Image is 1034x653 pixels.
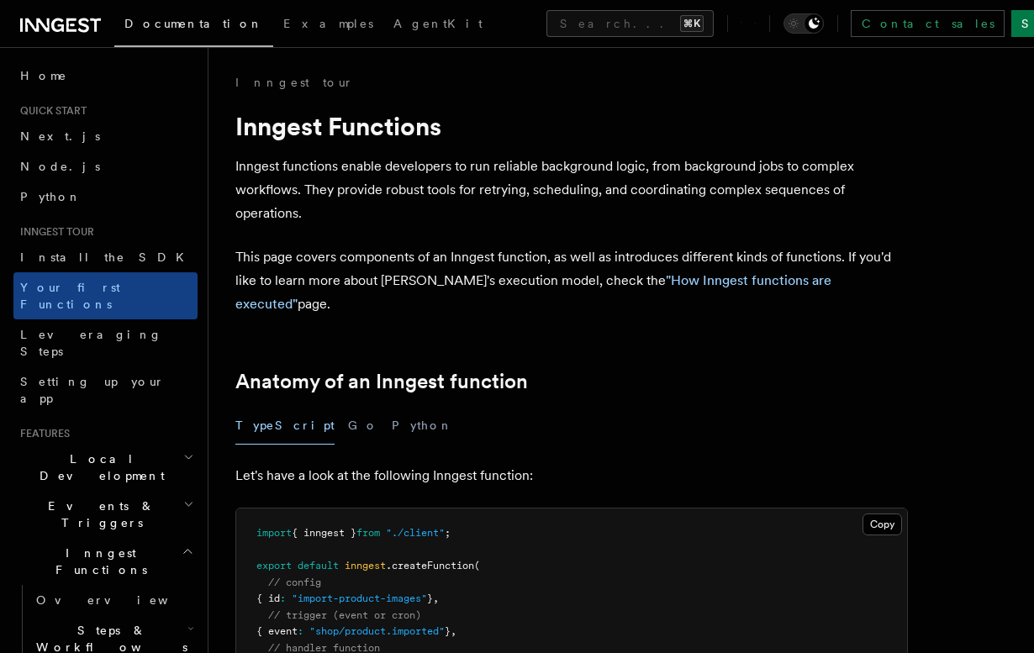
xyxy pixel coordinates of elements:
button: Local Development [13,444,198,491]
span: export [256,560,292,571]
span: } [445,625,451,637]
span: : [298,625,303,637]
span: Local Development [13,450,183,484]
span: Examples [283,17,373,30]
a: Documentation [114,5,273,47]
a: Home [13,61,198,91]
span: Node.js [20,160,100,173]
span: ; [445,527,451,539]
span: Inngest Functions [13,545,182,578]
span: Overview [36,593,209,607]
a: Inngest tour [235,74,353,91]
a: Examples [273,5,383,45]
span: Setting up your app [20,375,165,405]
span: { id [256,592,280,604]
a: Anatomy of an Inngest function [235,370,528,393]
a: AgentKit [383,5,493,45]
a: Your first Functions [13,272,198,319]
span: , [451,625,456,637]
span: Documentation [124,17,263,30]
span: } [427,592,433,604]
p: Inngest functions enable developers to run reliable background logic, from background jobs to com... [235,155,908,225]
span: "shop/product.imported" [309,625,445,637]
span: Events & Triggers [13,498,183,531]
span: Inngest tour [13,225,94,239]
p: This page covers components of an Inngest function, as well as introduces different kinds of func... [235,245,908,316]
span: "./client" [386,527,445,539]
span: ( [474,560,480,571]
a: Setting up your app [13,366,198,413]
button: TypeScript [235,407,335,445]
span: Your first Functions [20,281,120,311]
span: Home [20,67,67,84]
span: .createFunction [386,560,474,571]
span: AgentKit [393,17,483,30]
span: : [280,592,286,604]
span: // config [268,577,321,588]
h1: Inngest Functions [235,111,908,141]
span: // trigger (event or cron) [268,609,421,621]
span: import [256,527,292,539]
span: "import-product-images" [292,592,427,604]
span: from [356,527,380,539]
span: { inngest } [292,527,356,539]
button: Events & Triggers [13,491,198,538]
span: inngest [345,560,386,571]
a: Overview [29,585,198,615]
kbd: ⌘K [680,15,704,32]
a: Python [13,182,198,212]
span: Install the SDK [20,250,194,264]
a: Node.js [13,151,198,182]
button: Inngest Functions [13,538,198,585]
a: Install the SDK [13,242,198,272]
span: , [433,592,439,604]
span: { event [256,625,298,637]
a: Contact sales [851,10,1005,37]
span: Features [13,427,70,440]
span: Leveraging Steps [20,328,162,358]
span: default [298,560,339,571]
button: Go [348,407,378,445]
button: Python [392,407,453,445]
p: Let's have a look at the following Inngest function: [235,464,908,487]
span: Python [20,190,82,203]
span: Quick start [13,104,87,118]
button: Search...⌘K [546,10,714,37]
a: Leveraging Steps [13,319,198,366]
button: Copy [863,513,902,535]
a: Next.js [13,121,198,151]
span: Next.js [20,129,100,143]
button: Toggle dark mode [783,13,824,34]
